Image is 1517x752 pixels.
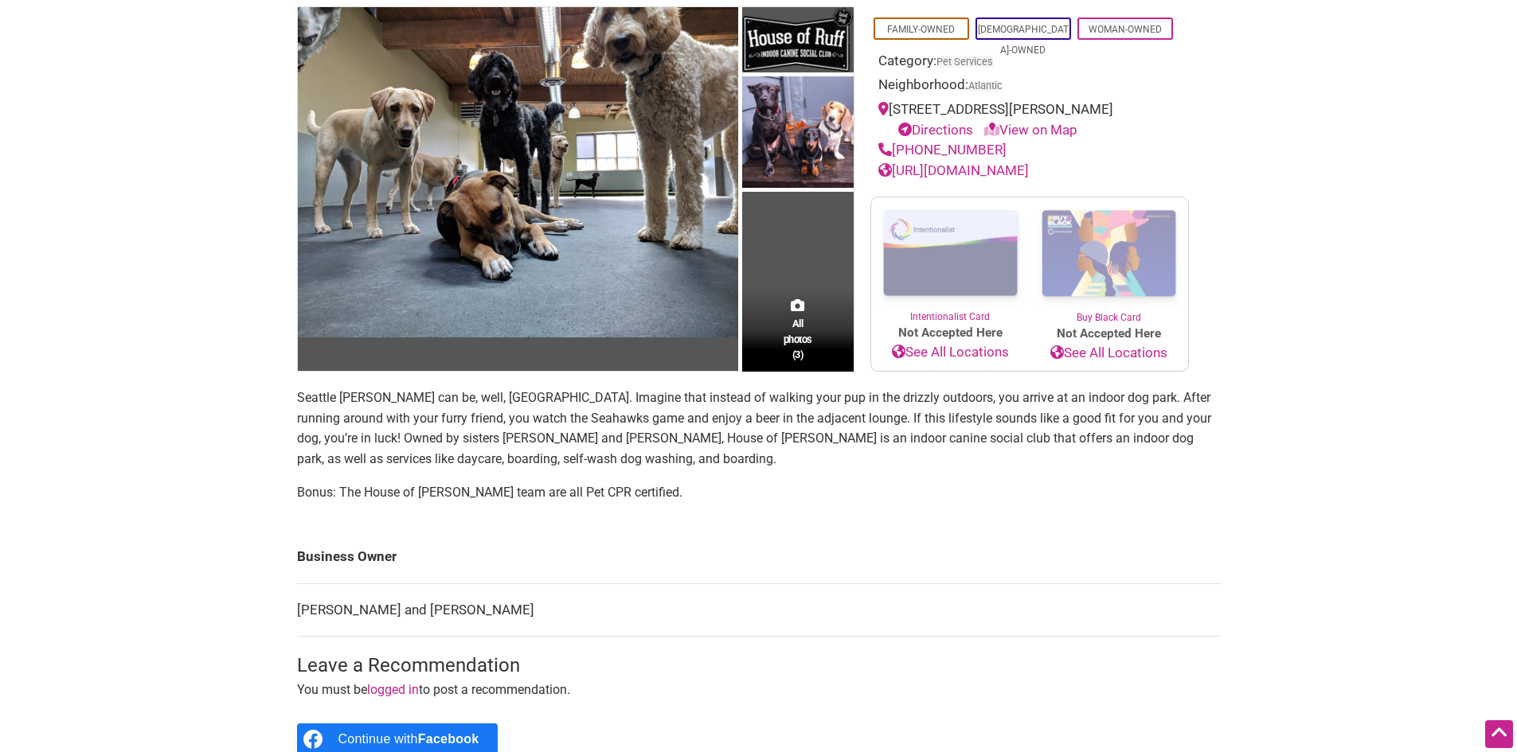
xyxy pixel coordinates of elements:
span: Not Accepted Here [871,324,1030,342]
div: Neighborhood: [878,75,1181,99]
a: Woman-Owned [1089,24,1162,35]
span: Not Accepted Here [1030,325,1188,343]
td: [PERSON_NAME] and [PERSON_NAME] [297,583,1221,637]
a: [URL][DOMAIN_NAME] [878,162,1029,178]
a: Intentionalist Card [871,197,1030,324]
b: Facebook [418,732,479,746]
a: [DEMOGRAPHIC_DATA]-Owned [978,24,1069,56]
img: Buy Black Card [1030,197,1188,310]
p: Bonus: The House of [PERSON_NAME] team are all Pet CPR certified. [297,482,1221,503]
a: Pet Services [936,56,993,68]
p: You must be to post a recommendation. [297,680,1221,700]
a: logged in [367,682,419,697]
a: Directions [898,122,973,138]
div: [STREET_ADDRESS][PERSON_NAME] [878,99,1181,140]
a: View on Map [984,122,1077,138]
h3: Leave a Recommendation [297,653,1221,680]
td: Business Owner [297,531,1221,583]
p: Seattle [PERSON_NAME] can be, well, [GEOGRAPHIC_DATA]. Imagine that instead of walking your pup i... [297,388,1221,469]
a: [PHONE_NUMBER] [878,142,1007,158]
span: All photos (3) [784,316,812,361]
a: See All Locations [1030,343,1188,364]
div: Category: [878,51,1181,76]
div: Scroll Back to Top [1485,720,1513,748]
img: Intentionalist Card [871,197,1030,310]
a: Family-Owned [887,24,955,35]
a: Buy Black Card [1030,197,1188,325]
span: Atlantic [968,81,1003,92]
a: See All Locations [871,342,1030,363]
